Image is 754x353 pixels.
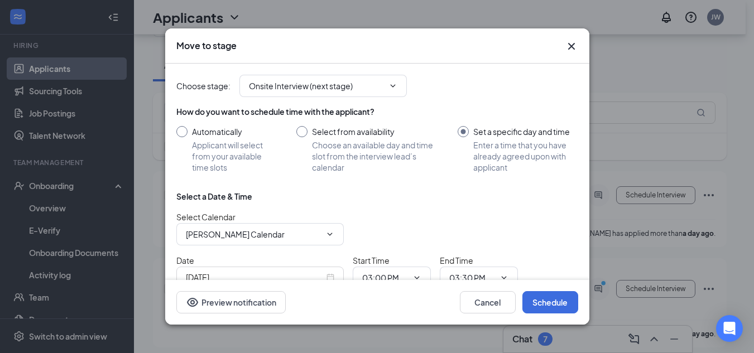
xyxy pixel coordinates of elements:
input: Sep 16, 2025 [186,271,324,283]
button: Preview notificationEye [176,291,286,313]
span: Choose stage : [176,80,230,92]
span: End Time [440,255,473,265]
svg: ChevronDown [412,273,421,282]
button: Cancel [460,291,516,313]
svg: ChevronDown [325,230,334,239]
svg: Cross [565,40,578,53]
svg: ChevronDown [388,81,397,90]
span: Select Calendar [176,212,236,222]
button: Schedule [522,291,578,313]
div: How do you want to schedule time with the applicant? [176,106,578,117]
span: Start Time [353,255,390,265]
input: End time [449,272,495,284]
div: Select a Date & Time [176,191,252,202]
h3: Move to stage [176,40,237,52]
div: Open Intercom Messenger [716,315,743,342]
span: Date [176,255,194,265]
input: Start time [362,272,408,284]
svg: Eye [186,296,199,309]
button: Close [565,40,578,53]
svg: ChevronDown [500,273,508,282]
